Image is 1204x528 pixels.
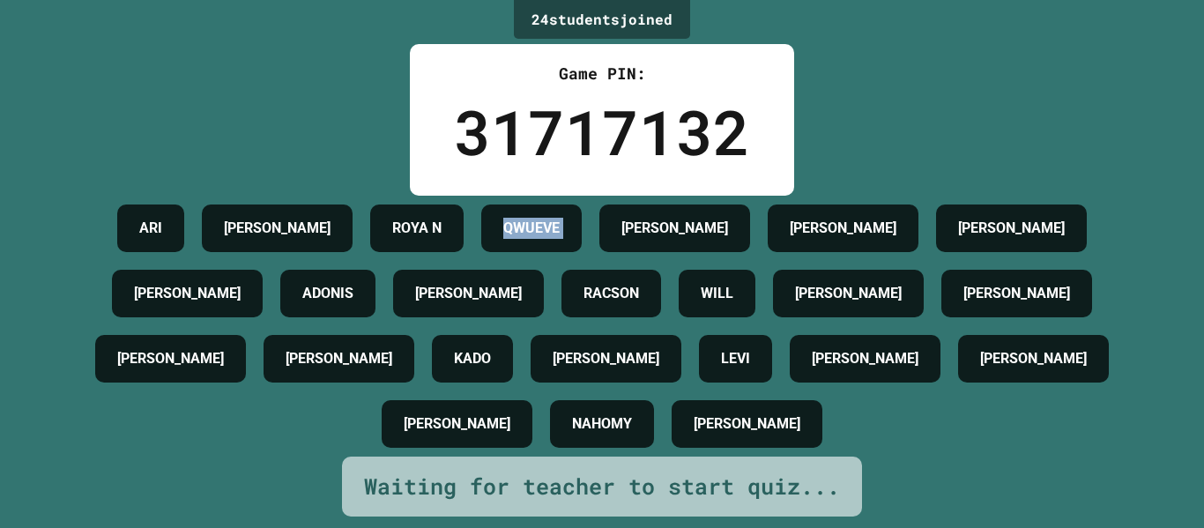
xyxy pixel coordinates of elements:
div: 31717132 [454,86,750,178]
h4: [PERSON_NAME] [134,283,241,304]
h4: [PERSON_NAME] [790,218,896,239]
h4: KADO [454,348,491,369]
div: Waiting for teacher to start quiz... [364,470,840,503]
h4: [PERSON_NAME] [404,413,510,435]
h4: [PERSON_NAME] [694,413,800,435]
h4: [PERSON_NAME] [795,283,902,304]
h4: RACSON [583,283,639,304]
div: Game PIN: [454,62,750,86]
h4: [PERSON_NAME] [958,218,1065,239]
h4: [PERSON_NAME] [621,218,728,239]
h4: WILL [701,283,733,304]
h4: ROYA N [392,218,442,239]
h4: LEVI [721,348,750,369]
h4: [PERSON_NAME] [980,348,1087,369]
h4: [PERSON_NAME] [415,283,522,304]
h4: NAHOMY [572,413,632,435]
h4: [PERSON_NAME] [812,348,918,369]
h4: [PERSON_NAME] [286,348,392,369]
h4: [PERSON_NAME] [963,283,1070,304]
h4: [PERSON_NAME] [553,348,659,369]
h4: [PERSON_NAME] [117,348,224,369]
h4: ADONIS [302,283,353,304]
h4: ARI [139,218,162,239]
h4: QWUEVE [503,218,560,239]
h4: [PERSON_NAME] [224,218,331,239]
